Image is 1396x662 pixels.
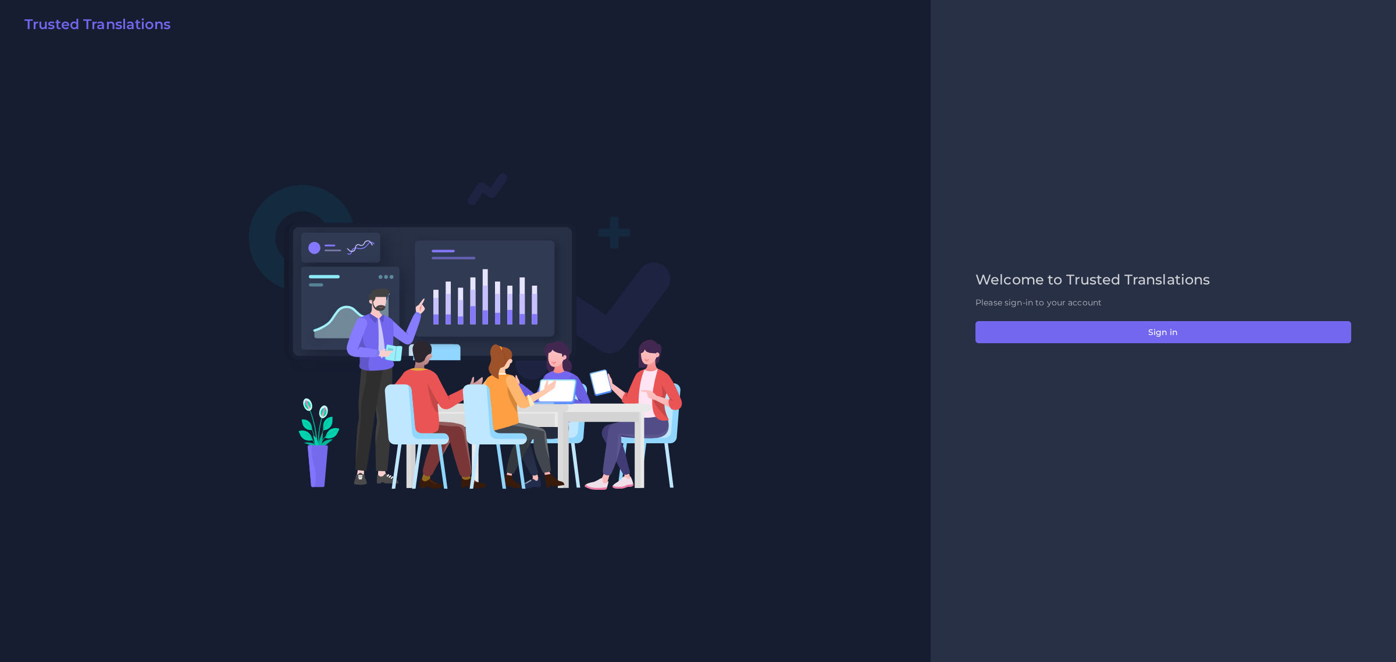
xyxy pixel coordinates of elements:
img: Login V2 [248,172,683,490]
h2: Welcome to Trusted Translations [975,272,1351,289]
a: Trusted Translations [16,16,170,37]
p: Please sign-in to your account [975,297,1351,309]
h2: Trusted Translations [24,16,170,33]
button: Sign in [975,321,1351,343]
